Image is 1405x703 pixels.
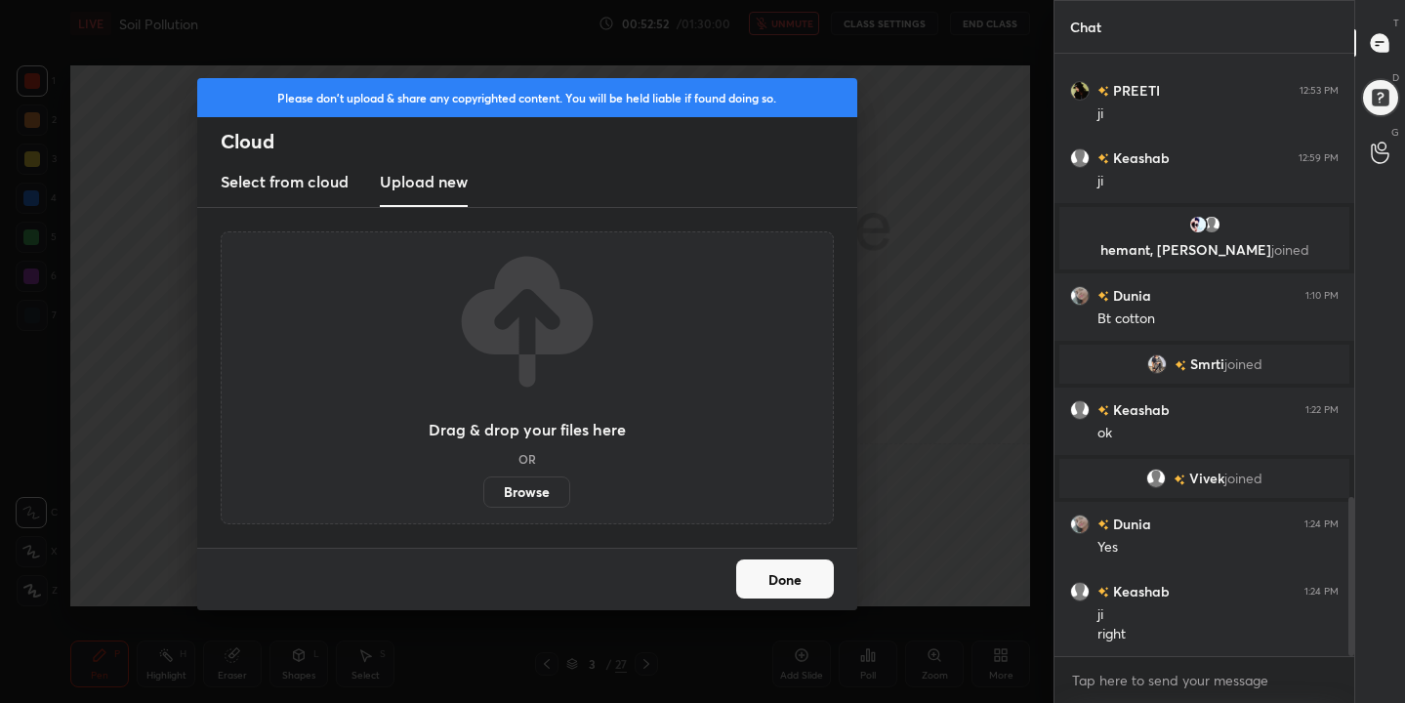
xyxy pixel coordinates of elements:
span: Smrti [1190,356,1224,372]
img: no-rating-badge.077c3623.svg [1097,86,1109,97]
h6: Keashab [1109,581,1170,601]
img: 3 [1188,215,1208,234]
div: ji [1097,104,1339,124]
h6: Dunia [1109,514,1151,534]
span: joined [1271,240,1309,259]
div: 1:24 PM [1304,518,1339,530]
div: ok [1097,424,1339,443]
h3: Select from cloud [221,170,349,193]
span: joined [1224,356,1262,372]
h3: Drag & drop your files here [429,422,626,437]
img: no-rating-badge.077c3623.svg [1097,519,1109,530]
p: D [1392,70,1399,85]
span: Vivek [1189,471,1224,486]
img: no-rating-badge.077c3623.svg [1175,360,1186,371]
h6: PREETI [1109,80,1160,101]
img: 500f148703954ce6823364df4ca41df8.jpg [1147,354,1167,374]
img: no-rating-badge.077c3623.svg [1174,475,1185,485]
h6: Dunia [1109,285,1151,306]
div: 12:59 PM [1299,152,1339,164]
img: default.png [1070,400,1090,420]
div: 1:10 PM [1305,290,1339,302]
div: 1:24 PM [1304,586,1339,598]
img: default.png [1146,469,1166,488]
div: Please don't upload & share any copyrighted content. You will be held liable if found doing so. [197,78,857,117]
div: 12:53 PM [1300,85,1339,97]
img: af8c047334a746afafacb8c80354ead8.jpg [1070,515,1090,534]
img: no-rating-badge.077c3623.svg [1097,153,1109,164]
button: Done [736,559,834,599]
div: Yes [1097,538,1339,558]
img: af8c047334a746afafacb8c80354ead8.jpg [1070,286,1090,306]
img: default.png [1202,215,1221,234]
p: hemant, [PERSON_NAME] [1071,242,1338,258]
img: 975d8f80c7b7480790a58a61b4a474ae.jpg [1070,81,1090,101]
img: no-rating-badge.077c3623.svg [1097,587,1109,598]
div: 1:22 PM [1305,404,1339,416]
div: ji [1097,605,1339,625]
p: G [1391,125,1399,140]
span: joined [1224,471,1262,486]
p: Chat [1054,1,1117,53]
div: right [1097,625,1339,644]
div: Bt cotton [1097,310,1339,329]
h2: Cloud [221,129,857,154]
h5: OR [518,453,536,465]
img: no-rating-badge.077c3623.svg [1097,291,1109,302]
h6: Keashab [1109,399,1170,420]
h3: Upload new [380,170,468,193]
img: no-rating-badge.077c3623.svg [1097,405,1109,416]
p: T [1393,16,1399,30]
h6: Keashab [1109,147,1170,168]
div: ji [1097,172,1339,191]
div: grid [1054,54,1354,656]
img: default.png [1070,582,1090,601]
img: default.png [1070,148,1090,168]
